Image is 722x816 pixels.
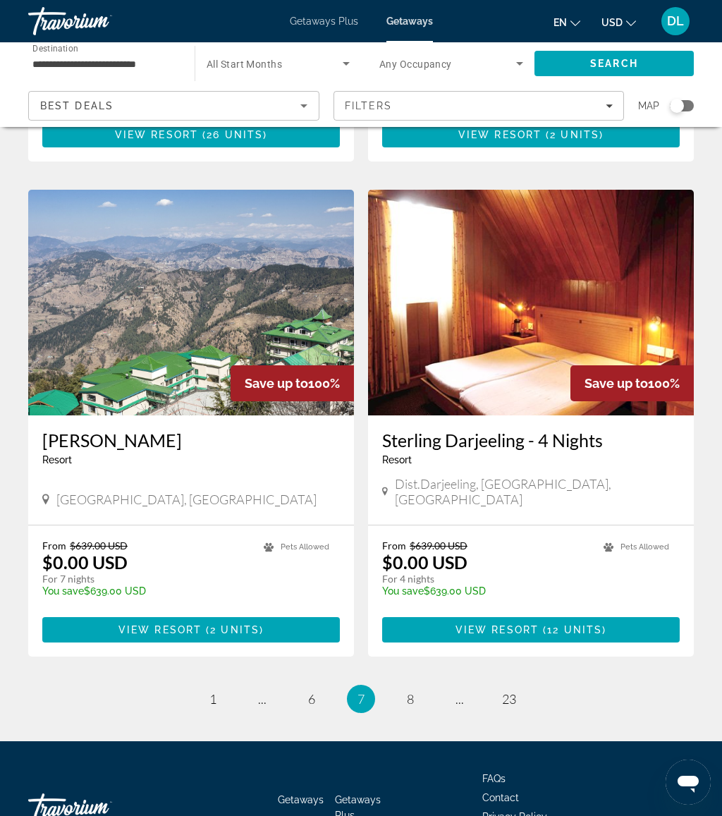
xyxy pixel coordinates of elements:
input: Select destination [32,56,176,73]
button: Search [534,51,694,76]
a: Sterling Darjeeling - 4 Nights [382,430,680,451]
span: ( ) [202,624,264,635]
a: FAQs [482,773,506,784]
iframe: Botón para iniciar la ventana de mensajería [666,760,711,805]
span: View Resort [118,624,202,635]
mat-select: Sort by [40,97,307,114]
button: View Resort(26 units) [42,122,340,147]
span: [GEOGRAPHIC_DATA], [GEOGRAPHIC_DATA] [56,492,317,507]
button: Change language [553,12,580,32]
span: Search [590,58,638,69]
span: DL [667,14,684,28]
span: Save up to [245,376,308,391]
span: Dist.Darjeeling, [GEOGRAPHIC_DATA], [GEOGRAPHIC_DATA] [395,476,680,507]
span: View Resort [458,129,541,140]
span: 1 [209,691,216,707]
span: ... [455,691,464,707]
span: You save [382,585,424,597]
a: Getaways Plus [290,16,358,27]
span: ( ) [539,624,606,635]
p: For 4 nights [382,573,589,585]
span: Save up to [585,376,648,391]
span: 7 [357,691,365,707]
span: From [42,540,66,552]
button: User Menu [657,6,694,36]
nav: Pagination [28,685,694,713]
span: All Start Months [207,59,282,70]
span: 23 [502,691,516,707]
span: ( ) [198,129,267,140]
p: $0.00 USD [42,552,128,573]
span: Resort [382,454,412,465]
span: Resort [42,454,72,465]
span: 2 units [550,129,599,140]
span: Any Occupancy [379,59,452,70]
a: Getaways [386,16,433,27]
span: 26 units [207,129,263,140]
span: Pets Allowed [281,542,329,552]
span: 8 [407,691,414,707]
button: Change currency [601,12,636,32]
span: USD [601,17,623,28]
button: View Resort(2 units) [42,617,340,643]
span: ( ) [541,129,604,140]
span: Destination [32,43,78,53]
a: Travorium [28,3,169,39]
button: Filters [334,91,625,121]
p: For 7 nights [42,573,250,585]
span: View Resort [455,624,539,635]
span: 2 units [210,624,259,635]
img: Sterling Darjeeling - 4 Nights [368,190,694,415]
span: From [382,540,406,552]
a: [PERSON_NAME] [42,430,340,451]
span: $639.00 USD [70,540,128,552]
a: Getaways [278,794,324,805]
span: Map [638,96,659,116]
div: 100% [231,365,354,401]
span: 6 [308,691,315,707]
span: You save [42,585,84,597]
span: 12 units [547,624,602,635]
img: Sterling Kufri [28,190,354,415]
p: $639.00 USD [382,585,589,597]
a: Contact [482,792,519,803]
span: Filters [345,100,393,111]
button: View Resort(2 units) [382,122,680,147]
span: ... [258,691,267,707]
span: en [553,17,567,28]
div: 100% [570,365,694,401]
p: $0.00 USD [382,552,467,573]
p: $639.00 USD [42,585,250,597]
span: Best Deals [40,100,114,111]
span: Pets Allowed [620,542,669,552]
span: $639.00 USD [410,540,467,552]
button: View Resort(12 units) [382,617,680,643]
span: View Resort [115,129,198,140]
